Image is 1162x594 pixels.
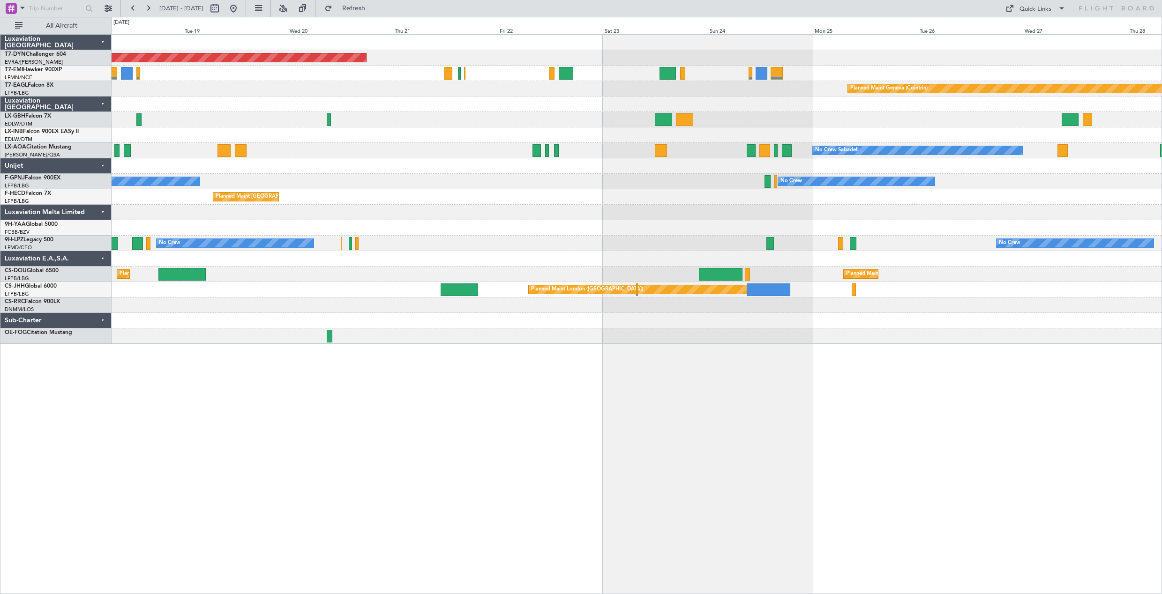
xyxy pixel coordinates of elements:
[5,283,57,289] a: CS-JHHGlobal 6000
[113,19,129,27] div: [DATE]
[5,330,72,335] a: OE-FOGCitation Mustang
[5,144,26,150] span: LX-AOA
[5,113,25,119] span: LX-GBH
[334,5,374,12] span: Refresh
[5,191,51,196] a: F-HECDFalcon 7X
[5,175,60,181] a: F-GPNJFalcon 900EX
[5,136,32,143] a: EDLW/DTM
[5,198,29,205] a: LFPB/LBG
[393,26,498,34] div: Thu 21
[5,74,32,81] a: LFMN/NCE
[288,26,393,34] div: Wed 20
[10,18,102,33] button: All Aircraft
[24,22,99,29] span: All Aircraft
[1020,5,1051,14] div: Quick Links
[918,26,1023,34] div: Tue 26
[78,26,183,34] div: Mon 18
[5,268,27,274] span: CS-DOU
[5,182,29,189] a: LFPB/LBG
[1001,1,1070,16] button: Quick Links
[815,143,859,157] div: No Crew Sabadell
[5,244,32,251] a: LFMD/CEQ
[216,190,363,204] div: Planned Maint [GEOGRAPHIC_DATA] ([GEOGRAPHIC_DATA])
[5,67,23,73] span: T7-EMI
[5,67,62,73] a: T7-EMIHawker 900XP
[5,283,25,289] span: CS-JHH
[5,306,34,313] a: DNMM/LOS
[813,26,918,34] div: Mon 25
[5,52,26,57] span: T7-DYN
[5,268,59,274] a: CS-DOUGlobal 6500
[120,267,267,281] div: Planned Maint [GEOGRAPHIC_DATA] ([GEOGRAPHIC_DATA])
[5,129,79,134] a: LX-INBFalcon 900EX EASy II
[846,267,994,281] div: Planned Maint [GEOGRAPHIC_DATA] ([GEOGRAPHIC_DATA])
[5,82,28,88] span: T7-EAGL
[5,229,30,236] a: FCBB/BZV
[5,129,23,134] span: LX-INB
[5,191,25,196] span: F-HECD
[5,222,58,227] a: 9H-YAAGlobal 5000
[999,236,1020,250] div: No Crew
[5,82,53,88] a: T7-EAGLFalcon 8X
[1023,26,1128,34] div: Wed 27
[5,113,51,119] a: LX-GBHFalcon 7X
[5,275,29,282] a: LFPB/LBG
[5,299,60,304] a: CS-RRCFalcon 900LX
[159,4,203,13] span: [DATE] - [DATE]
[850,82,928,96] div: Planned Maint Geneva (Cointrin)
[5,151,60,158] a: [PERSON_NAME]/QSA
[29,1,82,15] input: Trip Number
[5,175,25,181] span: F-GPNJ
[5,237,23,243] span: 9H-LPZ
[5,120,32,127] a: EDLW/DTM
[708,26,813,34] div: Sun 24
[603,26,708,34] div: Sat 23
[5,52,66,57] a: T7-DYNChallenger 604
[5,59,63,66] a: EVRA/[PERSON_NAME]
[5,290,29,297] a: LFPB/LBG
[780,174,802,188] div: No Crew
[5,222,26,227] span: 9H-YAA
[5,89,29,97] a: LFPB/LBG
[498,26,603,34] div: Fri 22
[5,299,25,304] span: CS-RRC
[320,1,376,16] button: Refresh
[183,26,288,34] div: Tue 19
[5,330,27,335] span: OE-FOG
[159,236,180,250] div: No Crew
[5,144,72,150] a: LX-AOACitation Mustang
[5,237,53,243] a: 9H-LPZLegacy 500
[531,282,643,297] div: Planned Maint London ([GEOGRAPHIC_DATA])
